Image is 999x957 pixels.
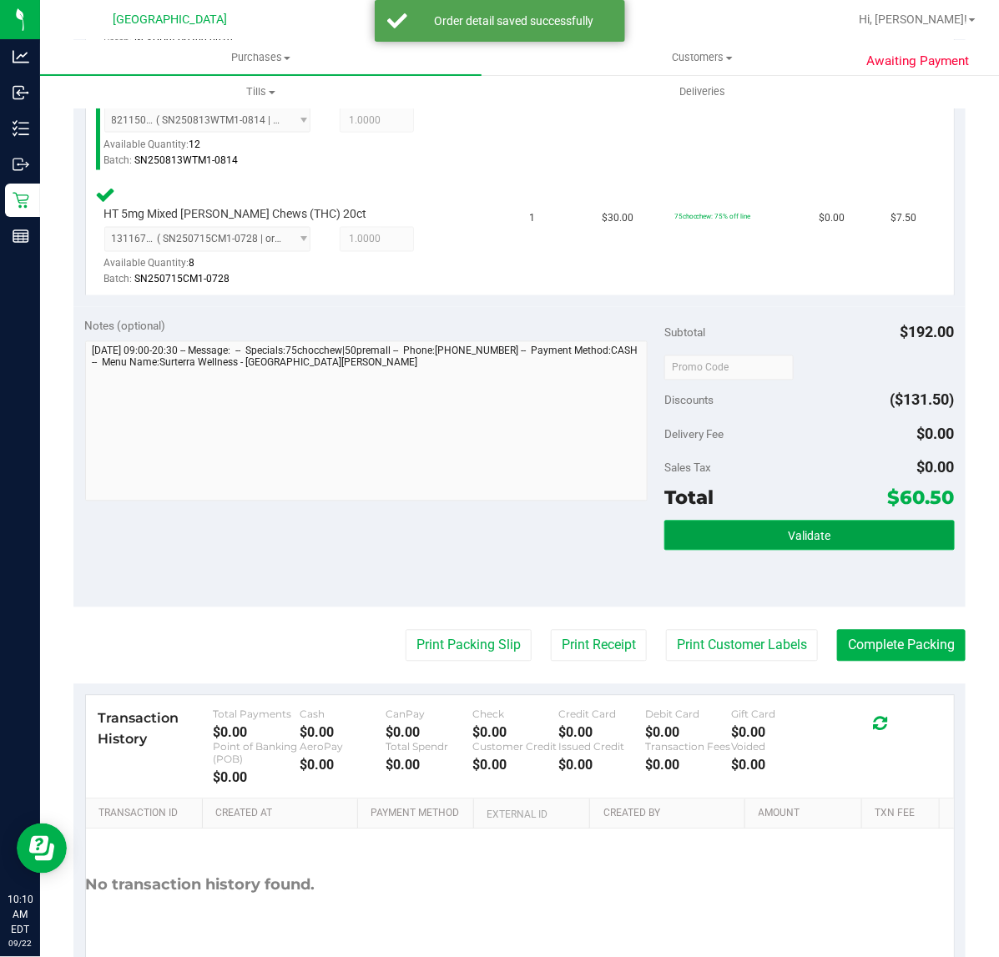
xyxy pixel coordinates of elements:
div: Total Spendr [386,741,473,753]
span: 1 [530,211,536,227]
div: $0.00 [732,758,819,773]
div: $0.00 [214,725,300,741]
span: $0.00 [819,211,845,227]
a: Created At [215,808,351,821]
div: No transaction history found. [86,829,315,942]
span: $7.50 [891,211,917,227]
inline-svg: Outbound [13,156,29,173]
div: Voided [732,741,819,753]
div: Order detail saved successfully [416,13,613,29]
span: $0.00 [917,426,955,443]
span: Notes (optional) [85,320,166,333]
button: Print Customer Labels [666,630,818,662]
button: Validate [664,521,954,551]
div: $0.00 [645,758,732,773]
div: Available Quantity: [104,133,321,165]
div: Issued Credit [559,741,646,753]
div: Cash [300,708,386,721]
button: Complete Packing [837,630,966,662]
a: Payment Method [371,808,467,821]
a: Amount [759,808,855,821]
div: $0.00 [300,725,386,741]
div: $0.00 [645,725,732,741]
div: $0.00 [732,725,819,741]
div: Credit Card [559,708,646,721]
inline-svg: Inbound [13,84,29,101]
span: Total [664,486,714,510]
a: Created By [603,808,739,821]
a: Customers [482,40,923,75]
span: $0.00 [917,459,955,476]
div: Debit Card [645,708,732,721]
span: Awaiting Payment [866,52,969,71]
div: $0.00 [386,725,473,741]
span: Batch: [104,154,133,166]
span: SN250715CM1-0728 [135,274,230,285]
a: Tills [40,74,482,109]
span: Purchases [40,50,482,65]
span: SN250813WTM1-0814 [135,154,239,166]
span: $192.00 [901,324,955,341]
div: $0.00 [559,725,646,741]
span: 12 [189,139,201,150]
span: Discounts [664,385,714,416]
inline-svg: Inventory [13,120,29,137]
span: Validate [788,530,830,543]
span: $60.50 [888,486,955,510]
inline-svg: Retail [13,192,29,209]
button: Print Receipt [551,630,647,662]
span: 75chocchew: 75% off line [674,213,751,221]
div: Gift Card [732,708,819,721]
div: Total Payments [214,708,300,721]
span: ($131.50) [891,391,955,409]
p: 09/22 [8,937,33,949]
a: Deliveries [482,74,923,109]
button: Print Packing Slip [406,630,532,662]
inline-svg: Analytics [13,48,29,65]
span: Deliveries [657,84,748,99]
div: AeroPay [300,741,386,753]
input: Promo Code [664,355,794,380]
div: $0.00 [559,758,646,773]
a: Transaction ID [98,808,196,821]
div: $0.00 [472,758,559,773]
div: $0.00 [386,758,473,773]
div: Point of Banking (POB) [214,741,300,766]
div: $0.00 [214,770,300,786]
div: $0.00 [472,725,559,741]
inline-svg: Reports [13,228,29,244]
th: External ID [473,799,589,829]
span: 8 [189,258,195,269]
span: [GEOGRAPHIC_DATA] [114,13,228,27]
span: Tills [41,84,481,99]
div: Customer Credit [472,741,559,753]
span: HT 5mg Mixed [PERSON_NAME] Chews (THC) 20ct [104,207,367,223]
span: Subtotal [664,326,705,340]
span: Customers [482,50,922,65]
a: Purchases [40,40,482,75]
span: Sales Tax [664,461,711,475]
span: Batch: [104,274,133,285]
div: CanPay [386,708,473,721]
span: $30.00 [602,211,633,227]
p: 10:10 AM EDT [8,892,33,937]
a: Txn Fee [875,808,932,821]
div: $0.00 [300,758,386,773]
span: Hi, [PERSON_NAME]! [859,13,967,26]
div: Available Quantity: [104,252,321,285]
span: Delivery Fee [664,428,724,441]
div: Check [472,708,559,721]
div: Transaction Fees [645,741,732,753]
iframe: Resource center [17,824,67,874]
